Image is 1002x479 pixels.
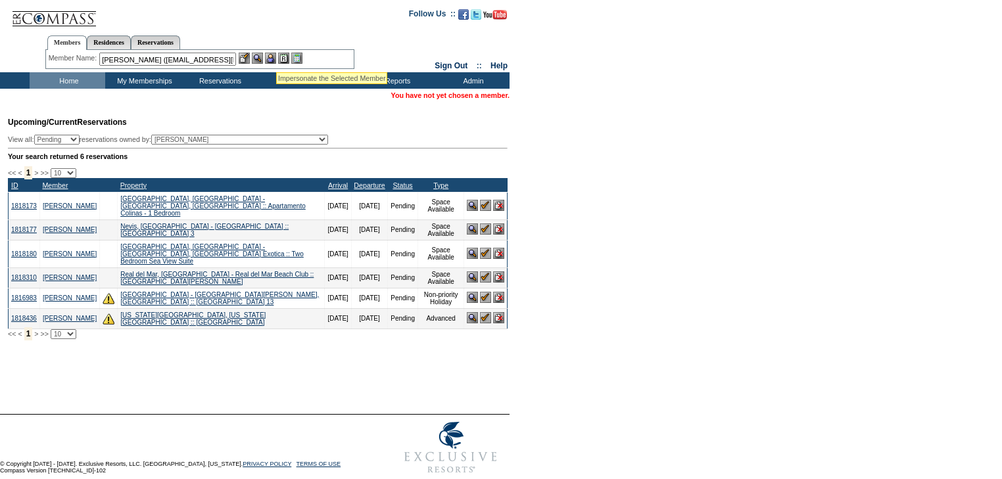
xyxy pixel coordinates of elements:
[239,53,250,64] img: b_edit.gif
[105,72,181,89] td: My Memberships
[351,267,387,288] td: [DATE]
[11,202,37,210] a: 1818173
[351,240,387,267] td: [DATE]
[388,267,418,288] td: Pending
[409,8,456,24] td: Follow Us ::
[252,53,263,64] img: View
[325,219,351,240] td: [DATE]
[47,35,87,50] a: Members
[291,53,302,64] img: b_calculator.gif
[103,292,114,304] img: There are insufficient days and/or tokens to cover this reservation
[467,312,478,323] img: View Reservation
[418,240,464,267] td: Space Available
[418,267,464,288] td: Space Available
[467,292,478,303] img: View Reservation
[418,308,464,329] td: Advanced
[265,53,276,64] img: Impersonate
[493,292,504,303] img: Cancel Reservation
[18,330,22,338] span: <
[351,219,387,240] td: [DATE]
[11,181,18,189] a: ID
[391,91,510,99] span: You have not yet chosen a member.
[325,240,351,267] td: [DATE]
[467,271,478,283] img: View Reservation
[493,200,504,211] img: Cancel Reservation
[483,13,507,21] a: Subscribe to our YouTube Channel
[490,61,508,70] a: Help
[131,35,180,49] a: Reservations
[43,294,97,302] a: [PERSON_NAME]
[325,308,351,329] td: [DATE]
[480,200,491,211] img: Confirm Reservation
[243,461,291,467] a: PRIVACY POLICY
[480,271,491,283] img: Confirm Reservation
[483,10,507,20] img: Subscribe to our YouTube Channel
[433,181,448,189] a: Type
[24,327,33,340] span: 1
[24,166,33,179] span: 1
[388,288,418,308] td: Pending
[40,169,48,177] span: >>
[103,313,114,325] img: There are insufficient days and/or tokens to cover this reservation
[8,118,127,127] span: Reservations
[43,274,97,281] a: [PERSON_NAME]
[480,312,491,323] img: Confirm Reservation
[120,311,266,326] a: [US_STATE][GEOGRAPHIC_DATA], [US_STATE][GEOGRAPHIC_DATA] :: [GEOGRAPHIC_DATA]
[388,240,418,267] td: Pending
[480,292,491,303] img: Confirm Reservation
[8,152,508,160] div: Your search returned 6 reservations
[325,192,351,219] td: [DATE]
[480,223,491,235] img: Confirm Reservation
[11,274,37,281] a: 1818310
[325,288,351,308] td: [DATE]
[11,250,37,258] a: 1818180
[30,72,105,89] td: Home
[351,308,387,329] td: [DATE]
[435,61,467,70] a: Sign Out
[493,312,504,323] img: Cancel Reservation
[8,330,16,338] span: <<
[120,181,147,189] a: Property
[388,308,418,329] td: Pending
[42,181,68,189] a: Member
[351,192,387,219] td: [DATE]
[49,53,99,64] div: Member Name:
[358,72,434,89] td: Reports
[278,53,289,64] img: Reservations
[480,248,491,259] img: Confirm Reservation
[388,192,418,219] td: Pending
[43,226,97,233] a: [PERSON_NAME]
[493,248,504,259] img: Cancel Reservation
[8,135,334,145] div: View all: reservations owned by:
[418,288,464,308] td: Non-priority Holiday
[43,315,97,322] a: [PERSON_NAME]
[477,61,482,70] span: ::
[467,248,478,259] img: View Reservation
[8,169,16,177] span: <<
[34,330,38,338] span: >
[43,250,97,258] a: [PERSON_NAME]
[418,219,464,240] td: Space Available
[120,271,314,285] a: Real del Mar, [GEOGRAPHIC_DATA] - Real del Mar Beach Club :: [GEOGRAPHIC_DATA][PERSON_NAME]
[11,226,37,233] a: 1818177
[434,72,510,89] td: Admin
[325,267,351,288] td: [DATE]
[418,192,464,219] td: Space Available
[120,243,304,265] a: [GEOGRAPHIC_DATA], [GEOGRAPHIC_DATA] - [GEOGRAPHIC_DATA], [GEOGRAPHIC_DATA] Exotica :: Two Bedroo...
[328,181,348,189] a: Arrival
[467,200,478,211] img: View Reservation
[354,181,385,189] a: Departure
[34,169,38,177] span: >
[393,181,412,189] a: Status
[278,74,385,82] div: Impersonate the Selected Member
[120,195,306,217] a: [GEOGRAPHIC_DATA], [GEOGRAPHIC_DATA] - [GEOGRAPHIC_DATA], [GEOGRAPHIC_DATA] :: Apartamento Colina...
[493,223,504,235] img: Cancel Reservation
[18,169,22,177] span: <
[493,271,504,283] img: Cancel Reservation
[43,202,97,210] a: [PERSON_NAME]
[297,461,341,467] a: TERMS OF USE
[11,315,37,322] a: 1818436
[87,35,131,49] a: Residences
[256,72,358,89] td: Vacation Collection
[120,291,319,306] a: [GEOGRAPHIC_DATA] - [GEOGRAPHIC_DATA][PERSON_NAME], [GEOGRAPHIC_DATA] :: [GEOGRAPHIC_DATA] 13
